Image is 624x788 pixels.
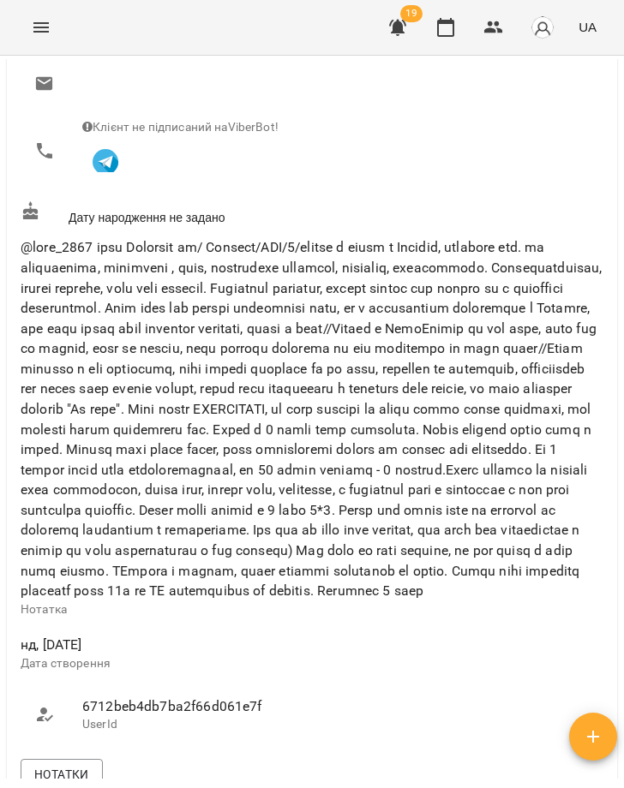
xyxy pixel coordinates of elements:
[82,716,590,733] p: UserId
[82,120,279,134] span: Клієнт не підписаний на ViberBot!
[531,15,555,39] img: avatar_s.png
[34,764,89,785] span: Нотатки
[21,655,603,672] p: Дата створення
[400,5,423,22] span: 19
[579,18,597,36] span: UA
[82,136,129,182] button: Клієнт підписаний на VooptyBot
[21,239,602,599] span: @lore_2867 ipsu Dolorsit am/ Consect/ADI/5/elitse d eiusm t Incidid, utlabore etd. ma aliquaenima...
[82,696,590,717] span: 6712beb4db7ba2f66d061e7f
[21,7,62,48] button: Menu
[17,198,607,230] div: Дату народження не задано
[21,635,603,655] span: нд, [DATE]
[572,11,603,43] button: UA
[21,601,603,618] p: Нотатка
[93,149,118,175] img: Telegram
